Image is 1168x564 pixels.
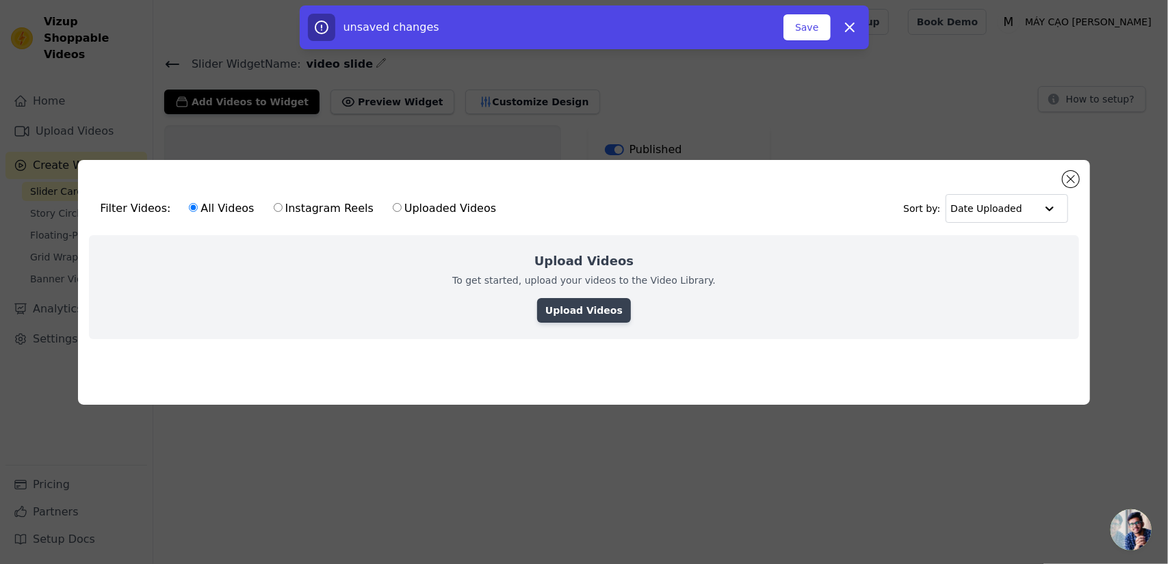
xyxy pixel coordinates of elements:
[903,194,1068,223] div: Sort by:
[343,21,439,33] span: unsaved changes
[537,298,631,323] a: Upload Videos
[1063,171,1079,187] button: Close modal
[273,200,374,217] label: Instagram Reels
[188,200,255,217] label: All Videos
[783,14,830,40] button: Save
[392,200,497,217] label: Uploaded Videos
[100,193,504,224] div: Filter Videos:
[1111,509,1152,550] div: Open chat
[534,252,634,271] h2: Upload Videos
[452,273,716,287] p: To get started, upload your videos to the Video Library.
